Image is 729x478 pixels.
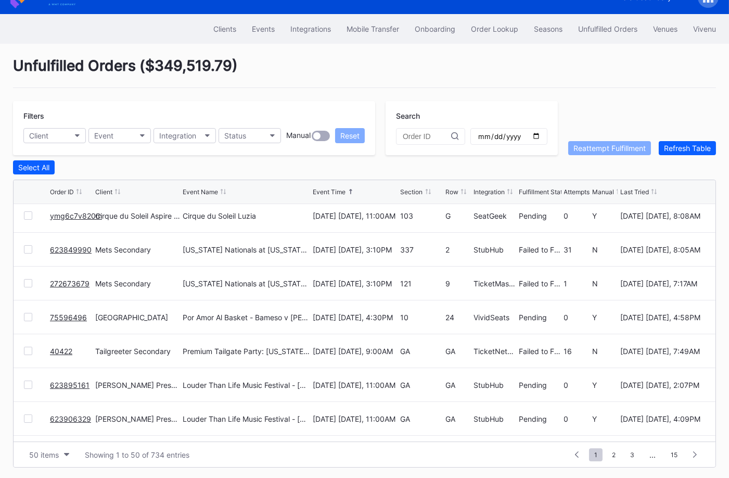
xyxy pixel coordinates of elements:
div: GA [401,347,443,356]
div: Event [94,131,113,140]
div: Manual [286,131,311,141]
div: 9 [445,279,471,288]
div: [DATE] [DATE], 11:00AM [313,381,398,389]
div: Cirque du Soleil Luzia [183,211,256,220]
a: 623895161 [50,381,89,389]
div: Pending [519,211,561,220]
button: Client [23,128,86,143]
a: Mobile Transfer [339,19,407,39]
div: [US_STATE] Nationals at [US_STATE][GEOGRAPHIC_DATA] (Long Sleeve T-Shirt Giveaway) [183,279,310,288]
div: Pending [519,381,561,389]
div: Order ID [50,188,74,196]
button: Reset [335,128,365,143]
span: 1 [589,448,603,461]
div: Fulfillment Status [519,188,569,196]
div: ... [642,450,663,459]
button: Reattempt Fulfillment [568,141,651,155]
div: 121 [401,279,443,288]
div: Client [29,131,48,140]
div: 50 items [29,450,59,459]
div: 0 [564,414,590,423]
div: [DATE] [DATE], 4:30PM [313,313,398,322]
div: Venues [653,24,677,33]
div: Last Tried [620,188,649,196]
div: Y [592,381,618,389]
div: G [445,211,471,220]
div: Louder Than Life Music Festival - [DATE] [183,414,310,423]
button: Vivenu [685,19,724,39]
div: 16 [564,347,590,356]
div: StubHub [474,381,516,389]
input: Order ID [403,132,451,141]
div: Mets Secondary [95,245,180,254]
div: TicketMasterResale [474,279,516,288]
div: Event Name [183,188,218,196]
div: Search [396,111,547,120]
div: Y [592,211,618,220]
div: Integrations [290,24,331,33]
div: StubHub [474,245,516,254]
div: GA [445,347,471,356]
div: Premium Tailgate Party: [US_STATE] Commanders vs. Las Vegas Raiders [183,347,310,356]
div: 2 [445,245,471,254]
div: Reset [340,131,360,140]
div: Integration [159,131,196,140]
div: N [592,279,618,288]
div: Order Lookup [471,24,518,33]
div: [GEOGRAPHIC_DATA] [95,313,180,322]
div: Cirque du Soleil Aspire Secondary [95,211,180,220]
a: ymg6c7v820m [50,211,102,220]
div: StubHub [474,414,516,423]
button: 50 items [24,448,74,462]
div: [DATE] [DATE], 4:58PM [620,313,705,322]
button: Order Lookup [463,19,526,39]
a: 40422 [50,347,72,356]
div: Reattempt Fulfillment [573,144,646,153]
div: 337 [401,245,443,254]
div: TicketNetwork [474,347,516,356]
div: [DATE] [DATE], 2:07PM [620,381,705,389]
div: GA [401,381,443,389]
div: [DATE] [DATE], 8:05AM [620,245,705,254]
div: Vivenu [693,24,716,33]
div: Tailgreeter Secondary [95,347,180,356]
div: Por Amor Al Basket - Bameso v [PERSON_NAME] [183,313,310,322]
div: [US_STATE] Nationals at [US_STATE][GEOGRAPHIC_DATA] (Long Sleeve T-Shirt Giveaway) [183,245,310,254]
div: Mobile Transfer [347,24,399,33]
div: Clients [213,24,236,33]
button: Venues [645,19,685,39]
button: Seasons [526,19,570,39]
div: Refresh Table [664,144,711,153]
button: Clients [206,19,244,39]
button: Event [88,128,151,143]
div: 1 [564,279,590,288]
div: [DATE] [DATE], 4:09PM [620,414,705,423]
div: Status [224,131,246,140]
div: [PERSON_NAME] Presents Secondary [95,414,180,423]
div: Filters [23,111,365,120]
span: 2 [607,448,621,461]
div: Onboarding [415,24,455,33]
div: Manual [592,188,614,196]
div: Failed to Fulfill [519,245,561,254]
button: Unfulfilled Orders [570,19,645,39]
span: 3 [625,448,640,461]
div: Failed to Fulfill [519,347,561,356]
div: Mets Secondary [95,279,180,288]
div: Y [592,414,618,423]
div: GA [445,381,471,389]
div: Events [252,24,275,33]
span: 15 [666,448,683,461]
button: Integrations [283,19,339,39]
div: [DATE] [DATE], 8:08AM [620,211,705,220]
div: Unfulfilled Orders ( $349,519.79 ) [13,57,716,88]
div: 0 [564,211,590,220]
div: 31 [564,245,590,254]
button: Events [244,19,283,39]
div: Pending [519,313,561,322]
